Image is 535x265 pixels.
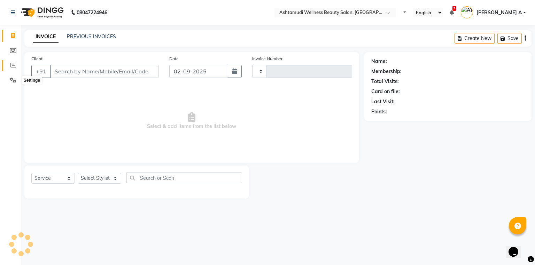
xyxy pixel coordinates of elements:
span: Select & add items from the list below [31,86,352,156]
b: 08047224946 [77,3,107,22]
button: Create New [455,33,495,44]
img: ATHIRA A [461,6,473,18]
span: 7 [452,6,456,11]
a: PREVIOUS INVOICES [67,33,116,40]
input: Search or Scan [126,172,242,183]
label: Date [169,56,179,62]
label: Invoice Number [252,56,282,62]
button: Save [497,33,522,44]
div: Card on file: [371,88,400,95]
a: INVOICE [33,31,59,43]
input: Search by Name/Mobile/Email/Code [50,65,159,78]
button: +91 [31,65,51,78]
div: Total Visits: [371,78,399,85]
div: Membership: [371,68,402,75]
label: Client [31,56,42,62]
div: Name: [371,58,387,65]
div: Settings [22,76,42,85]
iframe: chat widget [506,237,528,258]
img: logo [18,3,65,22]
span: [PERSON_NAME] A [476,9,522,16]
a: 7 [450,9,454,16]
div: Points: [371,108,387,115]
div: Last Visit: [371,98,395,105]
